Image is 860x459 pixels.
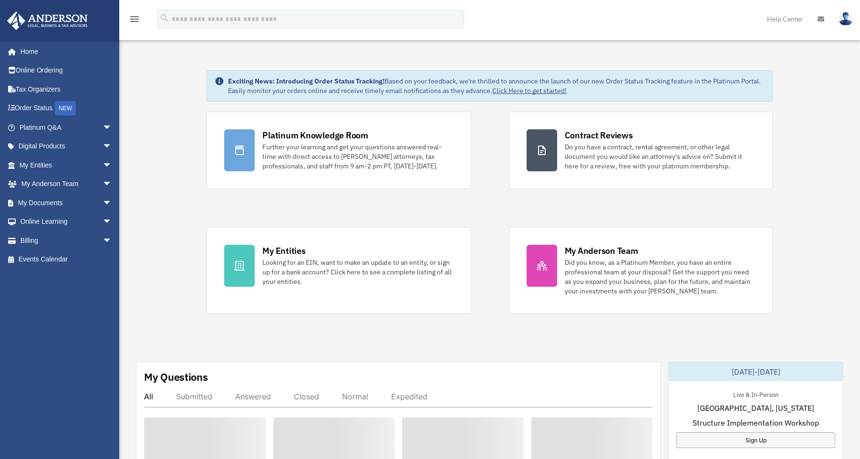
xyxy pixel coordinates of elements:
[262,258,453,286] div: Looking for an EIN, want to make an update to an entity, or sign up for a bank account? Click her...
[144,370,208,384] div: My Questions
[262,142,453,171] div: Further your learning and get your questions answered real-time with direct access to [PERSON_NAM...
[294,392,319,401] div: Closed
[7,61,126,80] a: Online Ordering
[103,193,122,213] span: arrow_drop_down
[7,42,122,61] a: Home
[391,392,427,401] div: Expedited
[7,80,126,99] a: Tax Organizers
[839,12,853,26] img: User Pic
[7,193,126,212] a: My Documentsarrow_drop_down
[492,86,567,95] a: Click Here to get started!
[103,231,122,250] span: arrow_drop_down
[669,362,843,381] div: [DATE]-[DATE]
[144,392,153,401] div: All
[207,227,470,313] a: My Entities Looking for an EIN, want to make an update to an entity, or sign up for a bank accoun...
[129,17,140,25] a: menu
[159,13,170,23] i: search
[565,258,755,296] div: Did you know, as a Platinum Member, you have an entire professional team at your disposal? Get th...
[7,99,126,118] a: Order StatusNEW
[693,417,819,428] span: Structure Implementation Workshop
[725,389,786,399] div: Live & In-Person
[7,231,126,250] a: Billingarrow_drop_down
[7,175,126,194] a: My Anderson Teamarrow_drop_down
[262,129,368,141] div: Platinum Knowledge Room
[697,402,814,414] span: [GEOGRAPHIC_DATA], [US_STATE]
[7,118,126,137] a: Platinum Q&Aarrow_drop_down
[228,77,384,85] strong: Exciting News: Introducing Order Status Tracking!
[7,156,126,175] a: My Entitiesarrow_drop_down
[103,175,122,194] span: arrow_drop_down
[103,156,122,175] span: arrow_drop_down
[103,212,122,232] span: arrow_drop_down
[342,392,368,401] div: Normal
[235,392,271,401] div: Answered
[565,142,755,171] div: Do you have a contract, rental agreement, or other legal document you would like an attorney's ad...
[7,250,126,269] a: Events Calendar
[55,101,76,115] div: NEW
[4,11,91,30] img: Anderson Advisors Platinum Portal
[129,13,140,25] i: menu
[7,137,126,156] a: Digital Productsarrow_drop_down
[103,137,122,156] span: arrow_drop_down
[103,118,122,137] span: arrow_drop_down
[565,245,638,257] div: My Anderson Team
[207,112,470,189] a: Platinum Knowledge Room Further your learning and get your questions answered real-time with dire...
[228,76,764,95] div: Based on your feedback, we're thrilled to announce the launch of our new Order Status Tracking fe...
[262,245,305,257] div: My Entities
[565,129,633,141] div: Contract Reviews
[509,227,773,313] a: My Anderson Team Did you know, as a Platinum Member, you have an entire professional team at your...
[676,432,835,448] a: Sign Up
[7,212,126,231] a: Online Learningarrow_drop_down
[509,112,773,189] a: Contract Reviews Do you have a contract, rental agreement, or other legal document you would like...
[176,392,212,401] div: Submitted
